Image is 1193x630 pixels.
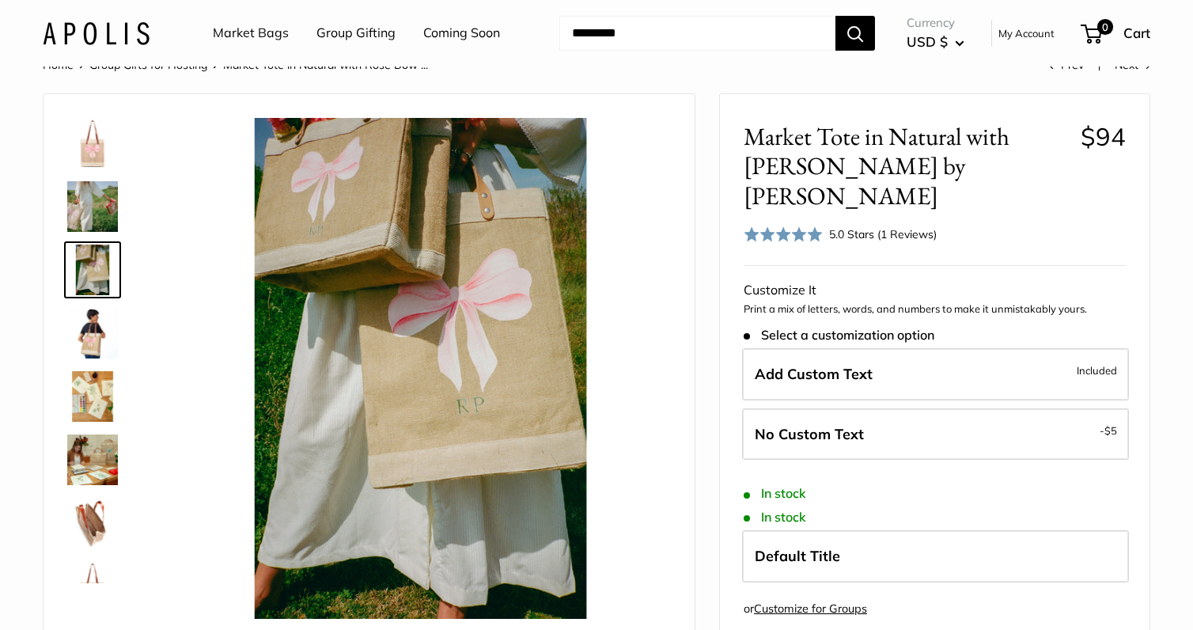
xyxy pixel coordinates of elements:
span: USD $ [907,33,948,50]
span: - [1100,421,1117,440]
a: Market Tote in Natural with Rose Bow by Amy Logsdon [64,178,121,235]
div: 5.0 Stars (1 Reviews) [829,226,937,243]
div: 5.0 Stars (1 Reviews) [744,222,937,245]
span: 0 [1097,19,1113,35]
img: Apolis [43,21,150,44]
a: Market Tote in Natural with Rose Bow by Amy Logsdon [64,431,121,488]
a: My Account [998,24,1055,43]
a: Home [43,58,74,72]
a: Market Tote in Natural with Rose Bow by Amy Logsdon [64,305,121,362]
a: Market Tote in Natural with Rose Bow by Amy Logsdon [64,558,121,615]
span: $5 [1104,424,1117,437]
a: Coming Soon [423,21,500,45]
img: Market Tote in Natural with Rose Bow by Amy Logsdon [170,118,671,619]
img: Market Tote in Natural with Rose Bow by Amy Logsdon [67,498,118,548]
img: Market Tote in Natural with Rose Bow by Amy Logsdon [67,308,118,359]
span: In stock [744,510,806,525]
button: Search [835,16,875,51]
span: Select a customization option [744,328,934,343]
label: Default Title [742,530,1129,583]
span: No Custom Text [755,425,864,443]
span: Cart [1123,25,1150,41]
a: Market Tote in Natural with Rose Bow by Amy Logsdon [64,368,121,425]
a: Next [1115,58,1150,72]
a: Customize for Groups [754,602,867,616]
button: USD $ [907,29,964,55]
img: Market Tote in Natural with Rose Bow by Amy Logsdon [67,181,118,232]
p: Print a mix of letters, words, and numbers to make it unmistakably yours. [744,302,1126,317]
img: Market Tote in Natural with Rose Bow by Amy Logsdon [67,245,118,295]
a: Market Tote in Natural with Rose Bow by Amy Logsdon [64,241,121,298]
span: Market Tote in Natural with [PERSON_NAME] by [PERSON_NAME] [744,122,1069,211]
img: Market Tote in Natural with Rose Bow by Amy Logsdon [67,371,118,422]
input: Search... [559,16,835,51]
label: Leave Blank [742,408,1129,461]
a: Market Tote in Natural with Rose Bow by Amy Logsdon [64,115,121,172]
img: Market Tote in Natural with Rose Bow by Amy Logsdon [67,435,118,485]
img: Market Tote in Natural with Rose Bow by Amy Logsdon [67,118,118,169]
a: Group Gifts for Hosting [89,58,207,72]
div: or [744,598,867,620]
span: Included [1077,361,1117,380]
span: Default Title [755,547,840,565]
span: Currency [907,12,964,34]
div: Customize It [744,279,1126,302]
a: Market Bags [213,21,289,45]
span: Market Tote in Natural with Rose Bow ... [223,58,428,72]
a: 0 Cart [1082,21,1150,46]
span: In stock [744,486,806,501]
span: Add Custom Text [755,365,873,383]
a: Prev [1049,58,1084,72]
a: Group Gifting [316,21,396,45]
a: Market Tote in Natural with Rose Bow by Amy Logsdon [64,495,121,552]
span: $94 [1081,121,1126,152]
img: Market Tote in Natural with Rose Bow by Amy Logsdon [67,561,118,612]
label: Add Custom Text [742,348,1129,400]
